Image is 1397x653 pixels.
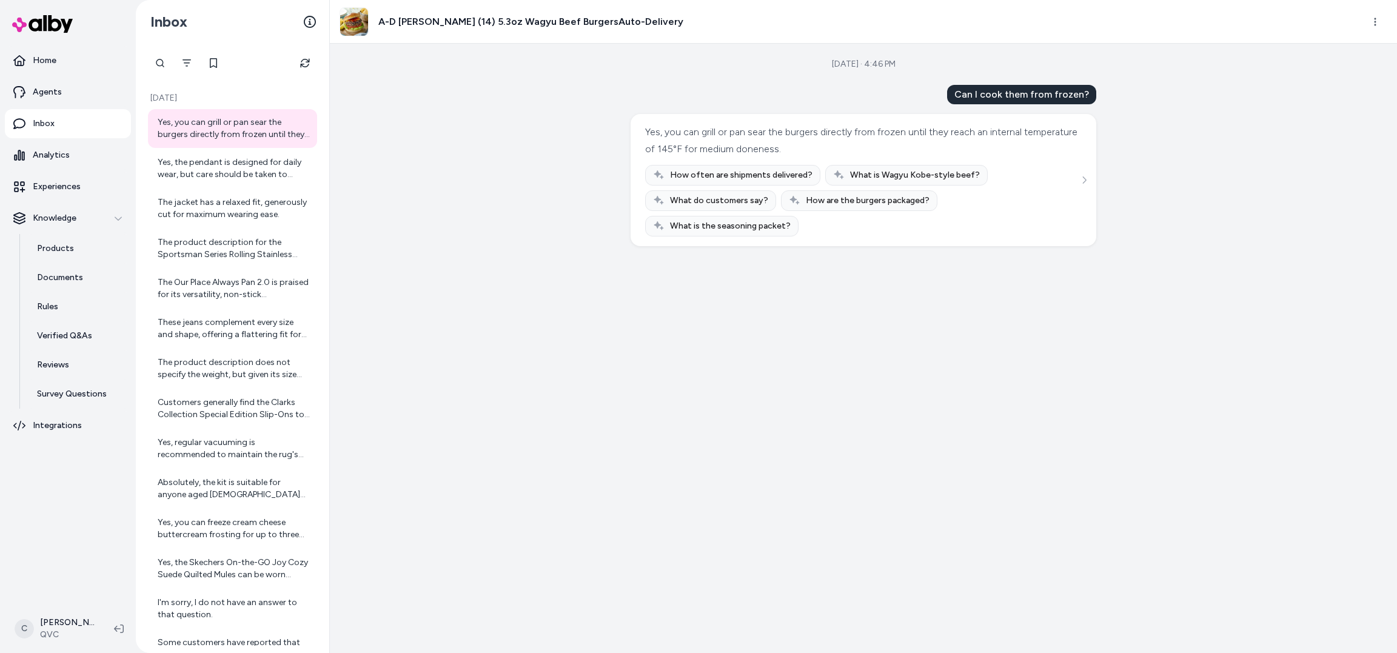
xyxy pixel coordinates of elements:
p: Inbox [33,118,55,130]
span: What is Wagyu Kobe-style beef? [850,169,980,181]
p: Home [33,55,56,67]
a: Home [5,46,131,75]
p: [DATE] [148,92,317,104]
div: Absolutely, the kit is suitable for anyone aged [DEMOGRAPHIC_DATA] and up, including adults who e... [158,477,310,501]
div: Yes, the pendant is designed for daily wear, but care should be taken to maintain its appearance. [158,156,310,181]
a: Documents [25,263,131,292]
a: Yes, regular vacuuming is recommended to maintain the rug's appearance and reduce initial sheddin... [148,429,317,468]
div: The jacket has a relaxed fit, generously cut for maximum wearing ease. [158,196,310,221]
a: The product description does not specify the weight, but given its size and material, it is likel... [148,349,317,388]
a: Integrations [5,411,131,440]
a: Customers generally find the Clarks Collection Special Edition Slip-Ons to be very comfortable, d... [148,389,317,428]
div: These jeans complement every size and shape, offering a flattering fit for all. [158,316,310,341]
button: Knowledge [5,204,131,233]
div: Customers generally find the Clarks Collection Special Edition Slip-Ons to be very comfortable, d... [158,397,310,421]
h3: A-D [PERSON_NAME] (14) 5.3oz Wagyu Beef BurgersAuto-Delivery [378,15,683,29]
p: Survey Questions [37,388,107,400]
a: These jeans complement every size and shape, offering a flattering fit for all. [148,309,317,348]
button: See more [1077,173,1091,187]
a: Yes, the pendant is designed for daily wear, but care should be taken to maintain its appearance. [148,149,317,188]
a: Survey Questions [25,380,131,409]
p: Agents [33,86,62,98]
span: C [15,619,34,638]
span: What is the seasoning packet? [670,220,791,232]
p: Experiences [33,181,81,193]
img: alby Logo [12,15,73,33]
p: Documents [37,272,83,284]
div: Yes, you can grill or pan sear the burgers directly from frozen until they reach an internal temp... [645,124,1079,158]
a: Analytics [5,141,131,170]
a: The Our Place Always Pan 2.0 is praised for its versatility, non-stick performance, and attractiv... [148,269,317,308]
a: Products [25,234,131,263]
div: The product description does not specify the weight, but given its size and material, it is likel... [158,357,310,381]
a: Verified Q&As [25,321,131,350]
div: The product description for the Sportsman Series Rolling Stainless Steel Work Table mentions that... [158,236,310,261]
span: What do customers say? [670,195,768,207]
button: Refresh [293,51,317,75]
p: Rules [37,301,58,313]
div: Yes, regular vacuuming is recommended to maintain the rug's appearance and reduce initial sheddin... [158,437,310,461]
a: Inbox [5,109,131,138]
div: Yes, the Skechers On-the-GO Joy Cozy Suede Quilted Mules can be worn without socks. According to ... [158,557,310,581]
div: Can I cook them from frozen? [947,85,1096,104]
a: Experiences [5,172,131,201]
img: m96634.001 [340,8,368,36]
p: Analytics [33,149,70,161]
button: Filter [175,51,199,75]
p: Products [37,243,74,255]
button: C[PERSON_NAME]QVC [7,609,104,648]
a: The product description for the Sportsman Series Rolling Stainless Steel Work Table mentions that... [148,229,317,268]
p: Integrations [33,420,82,432]
p: Knowledge [33,212,76,224]
div: [DATE] · 4:46 PM [832,58,896,70]
a: The jacket has a relaxed fit, generously cut for maximum wearing ease. [148,189,317,228]
span: QVC [40,629,95,641]
p: [PERSON_NAME] [40,617,95,629]
span: How often are shipments delivered? [670,169,812,181]
p: Verified Q&As [37,330,92,342]
span: How are the burgers packaged? [806,195,930,207]
a: Agents [5,78,131,107]
a: Reviews [25,350,131,380]
h2: Inbox [150,13,187,31]
div: The Our Place Always Pan 2.0 is praised for its versatility, non-stick performance, and attractiv... [158,276,310,301]
div: Yes, you can grill or pan sear the burgers directly from frozen until they reach an internal temp... [158,116,310,141]
div: Yes, you can freeze cream cheese buttercream frosting for up to three months. [158,517,310,541]
a: Yes, you can grill or pan sear the burgers directly from frozen until they reach an internal temp... [148,109,317,148]
p: Reviews [37,359,69,371]
a: Yes, the Skechers On-the-GO Joy Cozy Suede Quilted Mules can be worn without socks. According to ... [148,549,317,588]
a: Rules [25,292,131,321]
a: Yes, you can freeze cream cheese buttercream frosting for up to three months. [148,509,317,548]
a: Absolutely, the kit is suitable for anyone aged [DEMOGRAPHIC_DATA] and up, including adults who e... [148,469,317,508]
div: I'm sorry, I do not have an answer to that question. [158,597,310,621]
a: I'm sorry, I do not have an answer to that question. [148,589,317,628]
